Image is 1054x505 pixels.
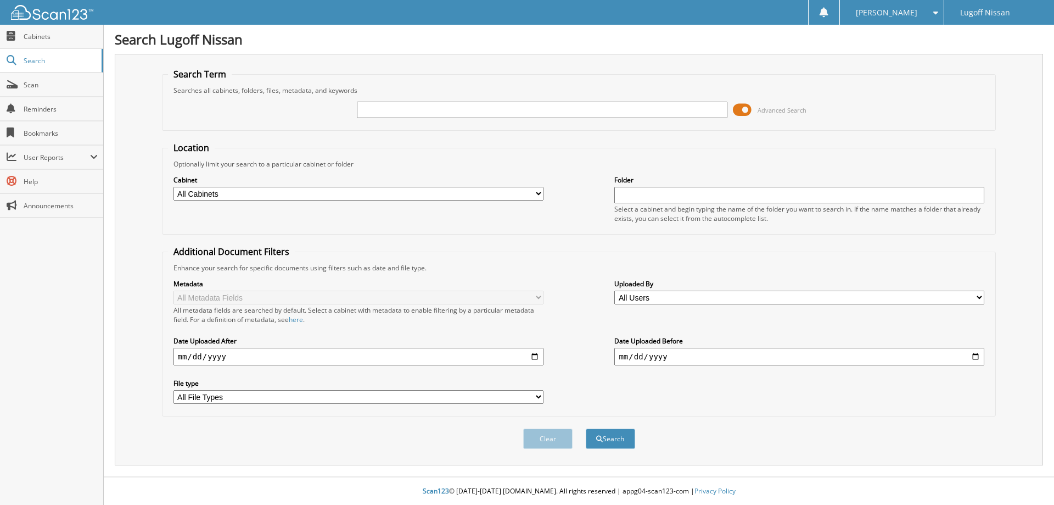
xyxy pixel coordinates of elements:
[173,306,543,324] div: All metadata fields are searched by default. Select a cabinet with metadata to enable filtering b...
[168,68,232,80] legend: Search Term
[856,9,917,16] span: [PERSON_NAME]
[614,279,984,288] label: Uploaded By
[24,129,98,138] span: Bookmarks
[614,204,984,223] div: Select a cabinet and begin typing the name of the folder you want to search in. If the name match...
[173,336,543,346] label: Date Uploaded After
[523,429,573,449] button: Clear
[586,429,635,449] button: Search
[173,379,543,388] label: File type
[24,177,98,186] span: Help
[115,30,1043,48] h1: Search Lugoff Nissan
[24,80,98,90] span: Scan
[24,56,96,65] span: Search
[173,279,543,288] label: Metadata
[168,246,295,258] legend: Additional Document Filters
[173,348,543,365] input: start
[168,159,990,169] div: Optionally limit your search to a particular cabinet or folder
[960,9,1010,16] span: Lugoff Nissan
[614,175,984,185] label: Folder
[173,175,543,185] label: Cabinet
[694,486,736,496] a: Privacy Policy
[104,478,1054,505] div: © [DATE]-[DATE] [DOMAIN_NAME]. All rights reserved | appg04-scan123-com |
[614,348,984,365] input: end
[168,142,215,154] legend: Location
[24,201,98,210] span: Announcements
[11,5,93,20] img: scan123-logo-white.svg
[289,315,303,324] a: here
[423,486,449,496] span: Scan123
[24,153,90,162] span: User Reports
[24,32,98,41] span: Cabinets
[168,86,990,95] div: Searches all cabinets, folders, files, metadata, and keywords
[758,106,806,114] span: Advanced Search
[614,336,984,346] label: Date Uploaded Before
[24,104,98,114] span: Reminders
[168,263,990,273] div: Enhance your search for specific documents using filters such as date and file type.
